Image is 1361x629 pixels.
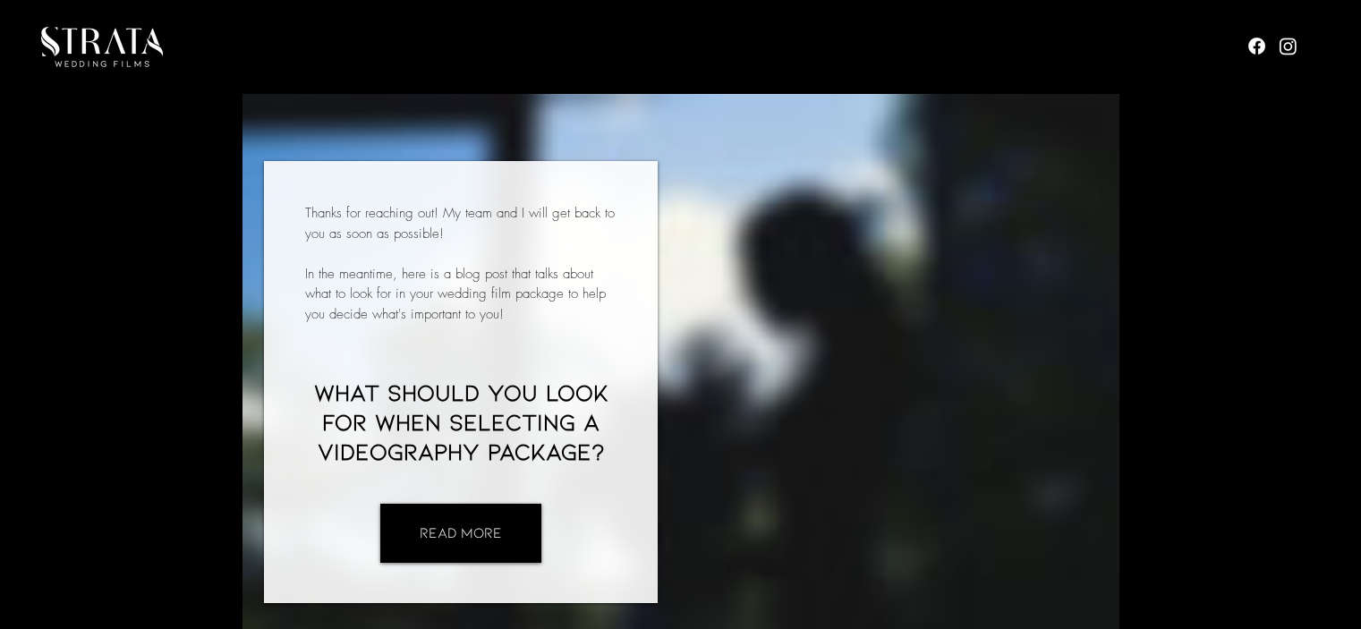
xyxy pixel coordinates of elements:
[380,504,541,563] a: READ MORE
[314,378,608,464] span: WHAT SHOULD YOU LOOK FOR WHEN SELECTING A VIDEOGRAPHY PACKAGE?
[41,27,163,67] img: LUX STRATA TEST_edited.png
[305,204,615,242] span: Thanks for reaching out! My team and I will get back to you as soon as possible!
[420,523,502,542] span: READ MORE
[305,265,606,323] span: In the meantime, here is a blog post that talks about what to look for in your wedding film packa...
[1246,35,1299,57] ul: Social Bar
